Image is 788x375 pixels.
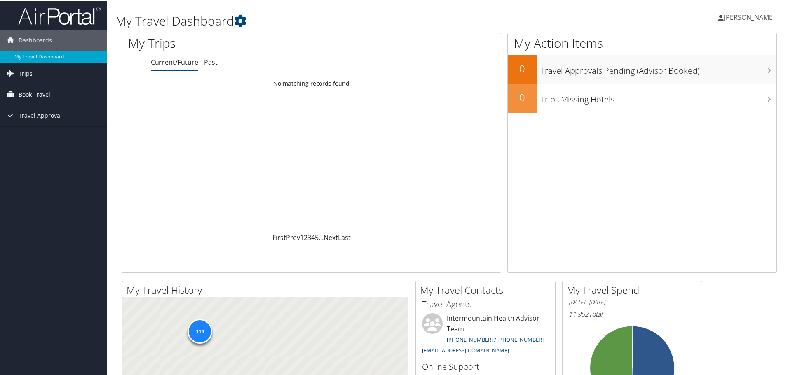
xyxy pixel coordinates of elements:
[304,232,307,241] a: 2
[422,298,549,309] h3: Travel Agents
[188,318,212,343] div: 119
[311,232,315,241] a: 4
[508,54,776,83] a: 0Travel Approvals Pending (Advisor Booked)
[18,5,101,25] img: airportal-logo.png
[508,83,776,112] a: 0Trips Missing Hotels
[19,29,52,50] span: Dashboards
[422,346,509,353] a: [EMAIL_ADDRESS][DOMAIN_NAME]
[19,63,33,83] span: Trips
[204,57,218,66] a: Past
[541,60,776,76] h3: Travel Approvals Pending (Advisor Booked)
[300,232,304,241] a: 1
[569,298,696,305] h6: [DATE] - [DATE]
[151,57,198,66] a: Current/Future
[338,232,351,241] a: Last
[115,12,561,29] h1: My Travel Dashboard
[567,282,702,296] h2: My Travel Spend
[420,282,555,296] h2: My Travel Contacts
[128,34,337,51] h1: My Trips
[569,309,696,318] h6: Total
[272,232,286,241] a: First
[122,75,501,90] td: No matching records found
[307,232,311,241] a: 3
[418,312,553,356] li: Intermountain Health Advisor Team
[127,282,408,296] h2: My Travel History
[724,12,775,21] span: [PERSON_NAME]
[19,105,62,125] span: Travel Approval
[541,89,776,105] h3: Trips Missing Hotels
[422,360,549,372] h3: Online Support
[569,309,589,318] span: $1,902
[19,84,50,104] span: Book Travel
[508,34,776,51] h1: My Action Items
[319,232,324,241] span: …
[447,335,544,342] a: [PHONE_NUMBER] / [PHONE_NUMBER]
[508,61,537,75] h2: 0
[508,90,537,104] h2: 0
[324,232,338,241] a: Next
[286,232,300,241] a: Prev
[718,4,783,29] a: [PERSON_NAME]
[315,232,319,241] a: 5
